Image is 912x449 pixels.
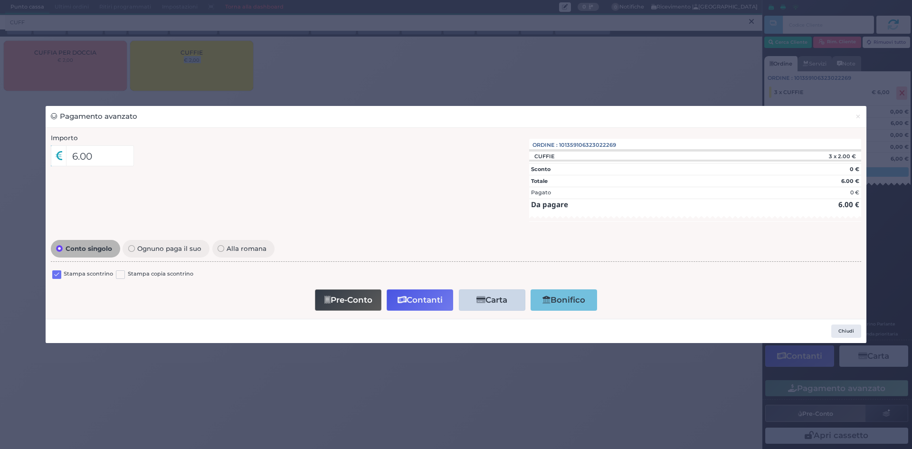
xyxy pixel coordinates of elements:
div: 0 € [850,189,859,197]
button: Bonifico [531,289,597,311]
button: Contanti [387,289,453,311]
strong: Totale [531,178,548,184]
button: Chiudi [831,325,861,338]
span: Ordine : [532,141,558,149]
button: Chiudi [850,106,866,127]
strong: 0 € [850,166,859,172]
input: Es. 30.99 [66,145,134,166]
label: Stampa copia scontrino [128,270,193,279]
div: Pagato [531,189,551,197]
label: Importo [51,133,78,143]
label: Stampa scontrino [64,270,113,279]
div: 3 x 2.00 € [778,153,861,160]
span: Alla romana [224,245,269,252]
span: Conto singolo [63,245,114,252]
button: Pre-Conto [315,289,381,311]
span: × [855,111,861,122]
button: Carta [459,289,525,311]
strong: 6.00 € [838,200,859,209]
strong: Sconto [531,166,551,172]
span: 101359106323022269 [559,141,616,149]
strong: 6.00 € [841,178,859,184]
div: CUFFIE [529,153,560,160]
span: Ognuno paga il suo [135,245,204,252]
strong: Da pagare [531,200,568,209]
h3: Pagamento avanzato [51,111,137,122]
